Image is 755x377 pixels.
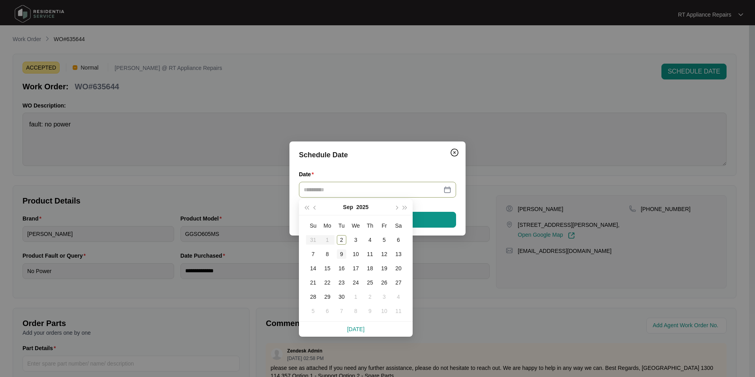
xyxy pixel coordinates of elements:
td: 2025-10-05 [306,304,320,318]
td: 2025-10-01 [349,290,363,304]
div: 8 [323,249,332,259]
div: 16 [337,264,346,273]
button: Close [448,146,461,159]
div: 4 [365,235,375,245]
div: 11 [365,249,375,259]
td: 2025-09-30 [334,290,349,304]
td: 2025-09-25 [363,275,377,290]
div: 6 [323,306,332,316]
td: 2025-09-24 [349,275,363,290]
div: 24 [351,278,361,287]
td: 2025-09-03 [349,233,363,247]
td: 2025-10-03 [377,290,391,304]
td: 2025-10-10 [377,304,391,318]
th: We [349,219,363,233]
td: 2025-09-23 [334,275,349,290]
td: 2025-09-21 [306,275,320,290]
div: 9 [365,306,375,316]
div: Schedule Date [299,149,456,160]
td: 2025-09-19 [377,261,391,275]
td: 2025-10-08 [349,304,363,318]
div: 23 [337,278,346,287]
div: 10 [351,249,361,259]
div: 13 [394,249,403,259]
td: 2025-10-09 [363,304,377,318]
td: 2025-09-05 [377,233,391,247]
div: 10 [379,306,389,316]
a: [DATE] [347,326,364,332]
div: 30 [337,292,346,302]
th: Su [306,219,320,233]
td: 2025-09-13 [391,247,406,261]
td: 2025-09-29 [320,290,334,304]
label: Date [299,170,317,178]
td: 2025-09-02 [334,233,349,247]
div: 7 [308,249,318,259]
input: Date [304,185,442,194]
td: 2025-09-04 [363,233,377,247]
div: 7 [337,306,346,316]
div: 18 [365,264,375,273]
div: 2 [365,292,375,302]
div: 28 [308,292,318,302]
td: 2025-09-06 [391,233,406,247]
div: 4 [394,292,403,302]
td: 2025-09-16 [334,261,349,275]
th: Mo [320,219,334,233]
td: 2025-09-14 [306,261,320,275]
div: 27 [394,278,403,287]
div: 3 [379,292,389,302]
td: 2025-09-28 [306,290,320,304]
div: 25 [365,278,375,287]
td: 2025-09-26 [377,275,391,290]
td: 2025-10-02 [363,290,377,304]
div: 9 [337,249,346,259]
div: 6 [394,235,403,245]
div: 5 [308,306,318,316]
td: 2025-10-04 [391,290,406,304]
div: 26 [379,278,389,287]
td: 2025-09-18 [363,261,377,275]
div: 19 [379,264,389,273]
div: 2 [337,235,346,245]
div: 20 [394,264,403,273]
div: 21 [308,278,318,287]
td: 2025-10-11 [391,304,406,318]
td: 2025-09-12 [377,247,391,261]
td: 2025-09-20 [391,261,406,275]
div: 17 [351,264,361,273]
td: 2025-09-11 [363,247,377,261]
button: 2025 [356,199,368,215]
td: 2025-09-17 [349,261,363,275]
th: Sa [391,219,406,233]
img: closeCircle [450,148,459,157]
th: Tu [334,219,349,233]
div: 15 [323,264,332,273]
div: 29 [323,292,332,302]
td: 2025-09-09 [334,247,349,261]
td: 2025-10-07 [334,304,349,318]
button: Sep [343,199,353,215]
td: 2025-09-15 [320,261,334,275]
th: Fr [377,219,391,233]
td: 2025-09-08 [320,247,334,261]
td: 2025-09-07 [306,247,320,261]
td: 2025-09-10 [349,247,363,261]
div: 3 [351,235,361,245]
div: 14 [308,264,318,273]
td: 2025-09-22 [320,275,334,290]
div: 5 [379,235,389,245]
div: 8 [351,306,361,316]
div: 1 [351,292,361,302]
div: 22 [323,278,332,287]
div: 12 [379,249,389,259]
th: Th [363,219,377,233]
td: 2025-09-27 [391,275,406,290]
td: 2025-10-06 [320,304,334,318]
div: 11 [394,306,403,316]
